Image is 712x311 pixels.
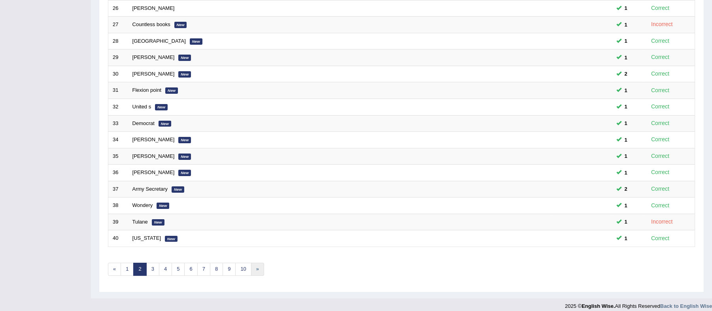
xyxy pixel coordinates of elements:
[108,82,128,99] td: 31
[648,86,673,95] div: Correct
[621,102,631,111] span: You cannot take this question anymore
[165,87,178,94] em: New
[172,186,184,193] em: New
[621,119,631,127] span: You cannot take this question anymore
[159,263,172,276] a: 4
[108,99,128,115] td: 32
[648,217,676,226] div: Incorrect
[132,38,186,44] a: [GEOGRAPHIC_DATA]
[621,86,631,95] span: You cannot take this question anymore
[621,4,631,12] span: You cannot take this question anymore
[108,181,128,197] td: 37
[108,132,128,148] td: 34
[648,135,673,144] div: Correct
[132,71,175,77] a: [PERSON_NAME]
[621,53,631,62] span: You cannot take this question anymore
[108,197,128,214] td: 38
[132,104,151,110] a: United s
[108,17,128,33] td: 27
[621,70,631,78] span: You cannot take this question anymore
[108,66,128,82] td: 30
[174,22,187,28] em: New
[132,202,153,208] a: Wondery
[152,219,164,226] em: New
[235,263,251,276] a: 10
[648,234,673,243] div: Correct
[108,148,128,165] td: 35
[132,120,155,126] a: Democrat
[648,36,673,46] div: Correct
[159,121,171,127] em: New
[178,55,191,61] em: New
[108,33,128,49] td: 28
[108,214,128,230] td: 39
[582,303,615,309] strong: English Wise.
[648,168,673,177] div: Correct
[132,169,175,175] a: [PERSON_NAME]
[621,152,631,160] span: You cannot take this question anymore
[621,218,631,226] span: You cannot take this question anymore
[178,170,191,176] em: New
[621,21,631,29] span: You cannot take this question anymore
[146,263,159,276] a: 3
[621,185,631,193] span: You cannot take this question anymore
[648,69,673,78] div: Correct
[648,102,673,111] div: Correct
[621,136,631,144] span: You cannot take this question anymore
[108,230,128,247] td: 40
[155,104,168,110] em: New
[621,169,631,177] span: You cannot take this question anymore
[210,263,223,276] a: 8
[133,263,146,276] a: 2
[132,137,175,142] a: [PERSON_NAME]
[648,119,673,128] div: Correct
[132,54,175,60] a: [PERSON_NAME]
[132,5,175,11] a: [PERSON_NAME]
[621,234,631,243] span: You cannot take this question anymore
[132,21,170,27] a: Countless books
[108,49,128,66] td: 29
[648,4,673,13] div: Correct
[132,186,168,192] a: Army Secretary
[184,263,197,276] a: 6
[621,201,631,210] span: You cannot take this question anymore
[223,263,236,276] a: 9
[132,235,161,241] a: [US_STATE]
[648,20,676,29] div: Incorrect
[178,154,191,160] em: New
[660,303,712,309] a: Back to English Wise
[132,87,162,93] a: Flexion point
[648,201,673,210] div: Correct
[178,71,191,78] em: New
[172,263,185,276] a: 5
[108,263,121,276] a: «
[121,263,134,276] a: 1
[565,298,712,310] div: 2025 © All Rights Reserved
[178,137,191,143] em: New
[648,184,673,193] div: Correct
[165,236,178,242] em: New
[190,38,202,45] em: New
[157,203,169,209] em: New
[251,263,264,276] a: »
[132,219,148,225] a: Tulane
[648,53,673,62] div: Correct
[197,263,210,276] a: 7
[108,115,128,132] td: 33
[621,37,631,45] span: You cannot take this question anymore
[108,165,128,181] td: 36
[132,153,175,159] a: [PERSON_NAME]
[648,152,673,161] div: Correct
